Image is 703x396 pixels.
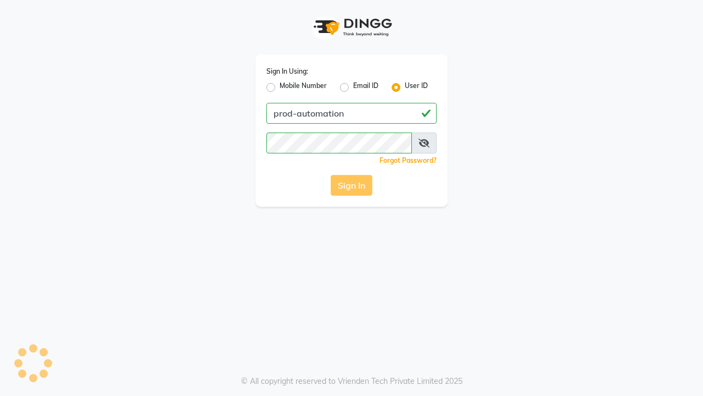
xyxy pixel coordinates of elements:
[266,67,308,76] label: Sign In Using:
[266,103,437,124] input: Username
[266,133,412,153] input: Username
[380,156,437,164] a: Forgot Password?
[280,81,327,94] label: Mobile Number
[405,81,428,94] label: User ID
[353,81,378,94] label: Email ID
[308,11,395,43] img: logo1.svg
